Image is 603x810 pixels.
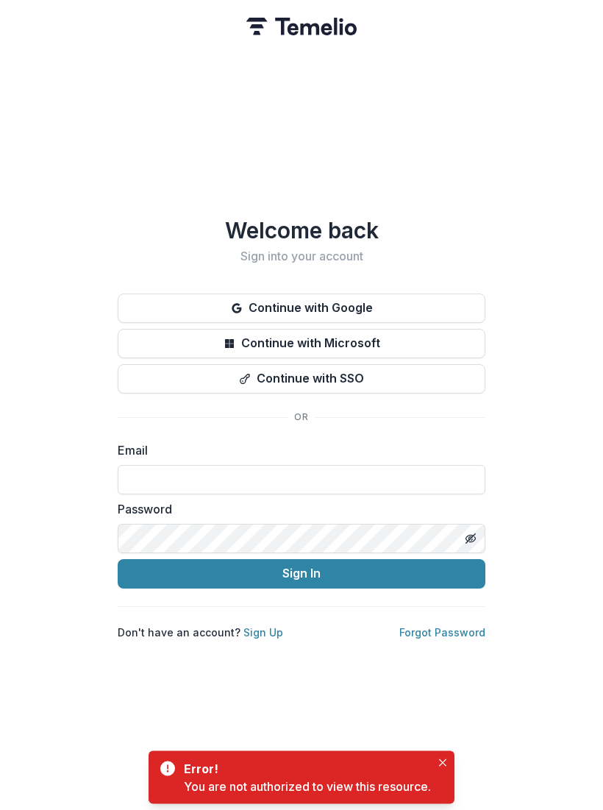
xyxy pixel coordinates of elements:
[184,760,425,778] div: Error!
[243,626,283,639] a: Sign Up
[118,294,485,323] button: Continue with Google
[246,18,357,35] img: Temelio
[118,329,485,358] button: Continue with Microsoft
[118,625,283,640] p: Don't have an account?
[118,217,485,244] h1: Welcome back
[118,441,477,459] label: Email
[118,500,477,518] label: Password
[118,559,485,589] button: Sign In
[118,364,485,394] button: Continue with SSO
[434,754,452,772] button: Close
[118,249,485,263] h2: Sign into your account
[399,626,485,639] a: Forgot Password
[459,527,482,550] button: Toggle password visibility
